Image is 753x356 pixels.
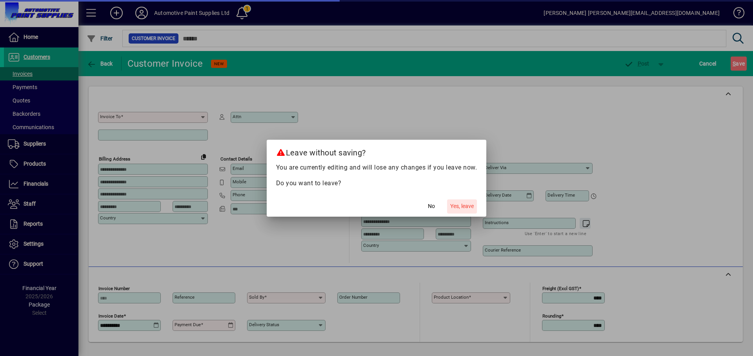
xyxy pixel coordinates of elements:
button: No [419,199,444,214]
h2: Leave without saving? [267,140,487,162]
p: You are currently editing and will lose any changes if you leave now. [276,163,477,172]
span: Yes, leave [450,202,474,210]
span: No [428,202,435,210]
p: Do you want to leave? [276,179,477,188]
button: Yes, leave [447,199,477,214]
